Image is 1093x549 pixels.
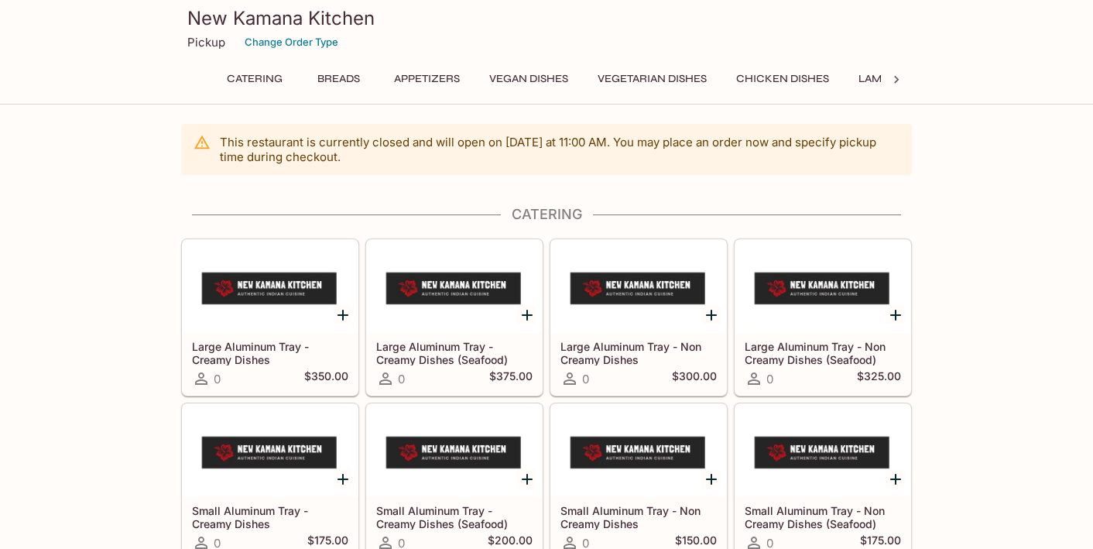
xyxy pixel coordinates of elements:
button: Vegan Dishes [481,68,577,90]
button: Lamb Dishes [850,68,938,90]
h5: $350.00 [304,369,348,388]
span: 0 [214,372,221,386]
h5: $325.00 [857,369,901,388]
div: Small Aluminum Tray - Creamy Dishes [183,404,358,497]
button: Vegetarian Dishes [589,68,715,90]
div: Large Aluminum Tray - Non Creamy Dishes (Seafood) [735,240,910,333]
h5: Small Aluminum Tray - Non Creamy Dishes (Seafood) [745,504,901,530]
h5: $300.00 [672,369,717,388]
h5: $375.00 [489,369,533,388]
a: Large Aluminum Tray - Non Creamy Dishes (Seafood)0$325.00 [735,239,911,396]
span: 0 [582,372,589,386]
h3: New Kamana Kitchen [187,6,906,30]
div: Small Aluminum Tray - Non Creamy Dishes (Seafood) [735,404,910,497]
button: Add Large Aluminum Tray - Non Creamy Dishes (Seafood) [886,305,905,324]
span: 0 [398,372,405,386]
button: Add Small Aluminum Tray - Non Creamy Dishes [701,469,721,489]
div: Large Aluminum Tray - Creamy Dishes [183,240,358,333]
button: Add Small Aluminum Tray - Creamy Dishes [333,469,352,489]
button: Appetizers [385,68,468,90]
div: Large Aluminum Tray - Creamy Dishes (Seafood) [367,240,542,333]
button: Chicken Dishes [728,68,838,90]
h5: Small Aluminum Tray - Creamy Dishes (Seafood) [376,504,533,530]
p: This restaurant is currently closed and will open on [DATE] at 11:00 AM . You may place an order ... [220,135,899,164]
h5: Small Aluminum Tray - Non Creamy Dishes [560,504,717,530]
a: Large Aluminum Tray - Creamy Dishes0$350.00 [182,239,358,396]
button: Catering [218,68,291,90]
div: Large Aluminum Tray - Non Creamy Dishes [551,240,726,333]
h4: Catering [181,206,912,223]
div: Small Aluminum Tray - Non Creamy Dishes [551,404,726,497]
h5: Large Aluminum Tray - Non Creamy Dishes (Seafood) [745,340,901,365]
h5: Small Aluminum Tray - Creamy Dishes [192,504,348,530]
h5: Large Aluminum Tray - Non Creamy Dishes [560,340,717,365]
button: Add Large Aluminum Tray - Creamy Dishes [333,305,352,324]
span: 0 [766,372,773,386]
button: Breads [303,68,373,90]
button: Add Large Aluminum Tray - Non Creamy Dishes [701,305,721,324]
a: Large Aluminum Tray - Non Creamy Dishes0$300.00 [550,239,727,396]
h5: Large Aluminum Tray - Creamy Dishes [192,340,348,365]
button: Change Order Type [238,30,345,54]
button: Add Large Aluminum Tray - Creamy Dishes (Seafood) [517,305,536,324]
button: Add Small Aluminum Tray - Creamy Dishes (Seafood) [517,469,536,489]
button: Add Small Aluminum Tray - Non Creamy Dishes (Seafood) [886,469,905,489]
a: Large Aluminum Tray - Creamy Dishes (Seafood)0$375.00 [366,239,543,396]
p: Pickup [187,35,225,50]
div: Small Aluminum Tray - Creamy Dishes (Seafood) [367,404,542,497]
h5: Large Aluminum Tray - Creamy Dishes (Seafood) [376,340,533,365]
